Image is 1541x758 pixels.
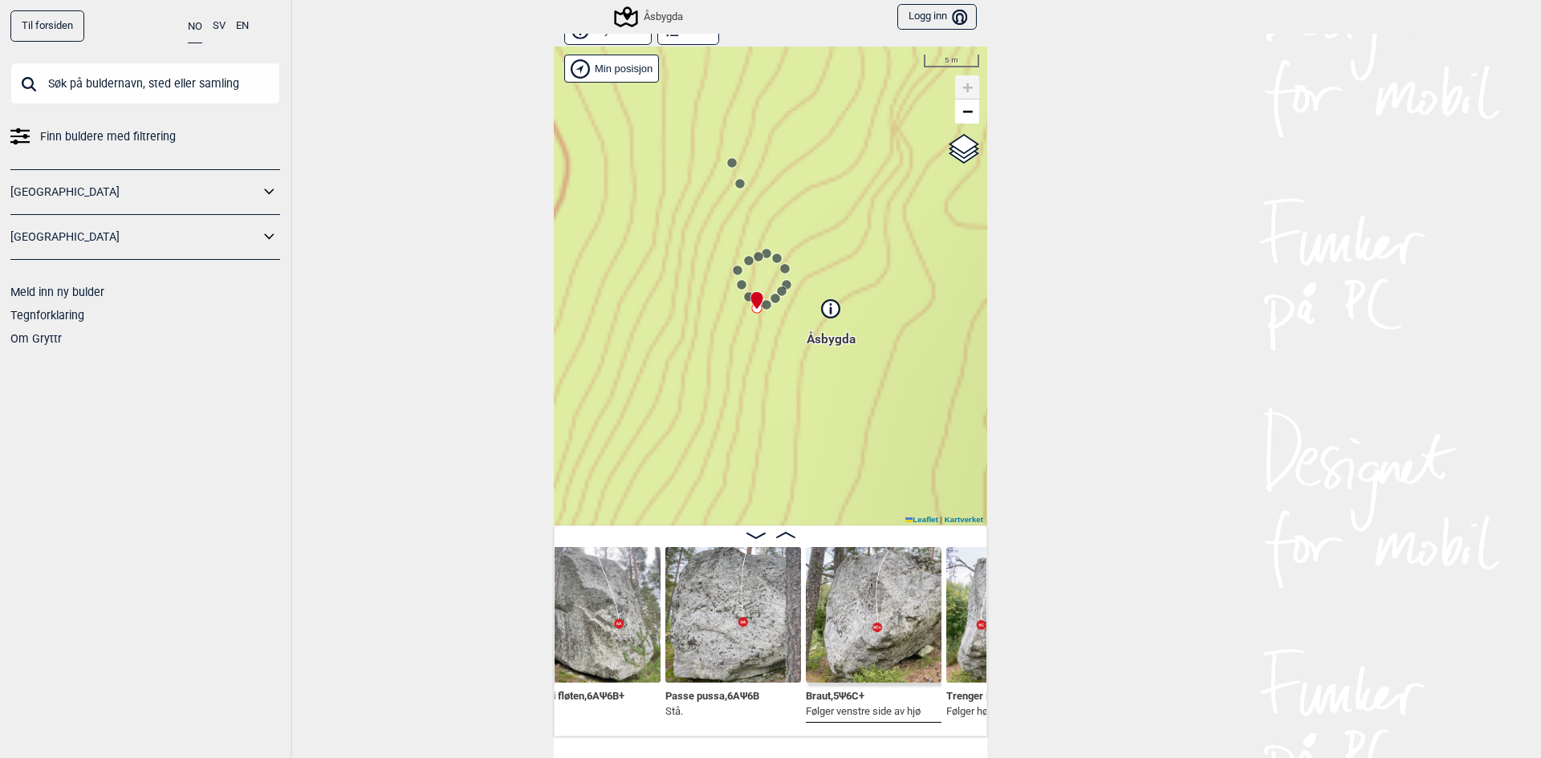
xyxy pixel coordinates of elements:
span: | [940,515,942,524]
a: Zoom out [955,99,979,124]
span: − [962,101,973,121]
a: [GEOGRAPHIC_DATA] [10,180,259,204]
button: EN [236,10,249,42]
span: Finn buldere med filtrering [40,125,176,148]
a: Kartverket [945,515,983,524]
a: Til forsiden [10,10,84,42]
img: Kaffe i floten 230926 [525,547,661,683]
a: [GEOGRAPHIC_DATA] [10,225,259,249]
div: Åsbygda [616,7,683,26]
div: Åsbygda [826,315,836,325]
button: Logg inn [897,4,977,30]
a: Meld inn ny bulder [10,286,104,298]
div: 5 m [924,55,979,67]
a: Tegnforklaring [10,309,84,322]
span: Trenger ikke stige , 4+ Ψ 6C [946,687,1063,702]
a: Zoom in [955,75,979,99]
a: Layers [949,132,979,167]
button: NO [188,10,202,43]
span: Passe pussa , 6A Ψ 6B [665,687,759,702]
span: + [962,77,973,97]
img: Braut [806,547,941,683]
img: Trenger ikke stige 230926 [946,547,1082,683]
button: SV [213,10,226,42]
div: Vis min posisjon [564,55,659,83]
span: Kaffe i fløten , 6A Ψ 6B+ [525,687,624,702]
p: Stå. [665,703,759,719]
input: Søk på buldernavn, sted eller samling [10,63,280,104]
a: Om Gryttr [10,332,62,345]
p: Følger høyre side av [PERSON_NAME] [946,703,1116,719]
img: Passe pussa 230926 [665,547,801,683]
p: Stå. [525,703,624,719]
span: Braut , 5 Ψ 6C+ [806,687,864,702]
p: Følger venstre side av hjø [806,703,921,719]
a: Finn buldere med filtrering [10,125,280,148]
a: Leaflet [905,515,938,524]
